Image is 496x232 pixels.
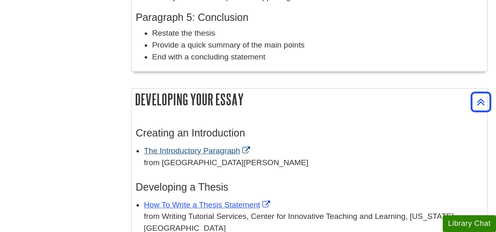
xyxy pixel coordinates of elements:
h3: Paragraph 5: Conclusion [136,11,483,23]
div: from [GEOGRAPHIC_DATA][PERSON_NAME] [144,157,483,169]
h3: Creating an Introduction [136,127,483,139]
button: Library Chat [443,215,496,232]
li: Provide a quick summary of the main points [152,39,483,51]
h3: Developing a Thesis [136,181,483,193]
li: Restate the thesis [152,27,483,39]
a: Link opens in new window [144,146,252,155]
h2: Developing Your Essay [132,89,487,110]
li: End with a concluding statement [152,51,483,63]
a: Link opens in new window [144,200,272,209]
a: Back to Top [468,96,494,107]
